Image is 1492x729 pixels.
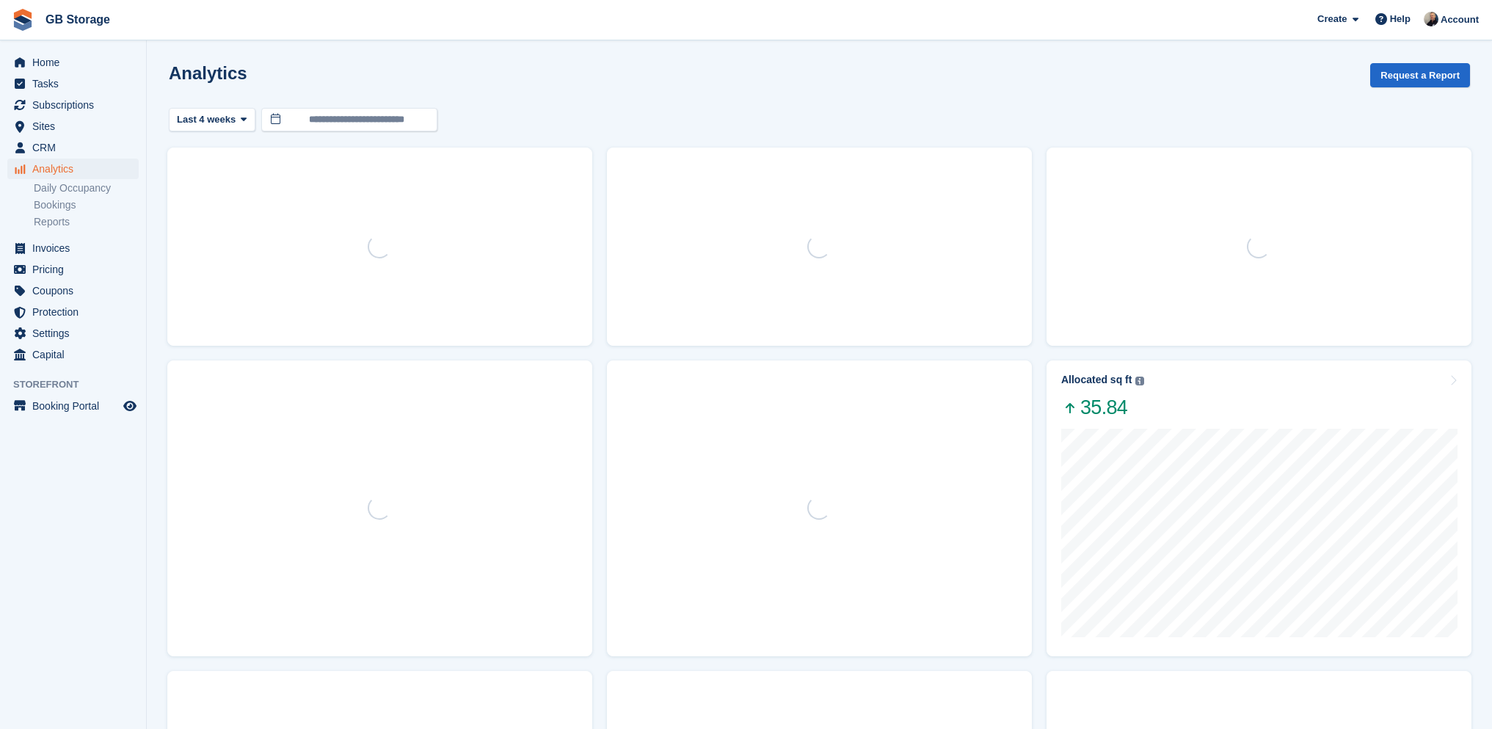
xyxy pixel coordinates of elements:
a: Bookings [34,198,139,212]
img: Karl Walker [1424,12,1438,26]
span: CRM [32,137,120,158]
span: Settings [32,323,120,344]
img: icon-info-grey-7440780725fd019a000dd9b08b2336e03edf1995a4989e88bcd33f0948082b44.svg [1135,377,1144,385]
img: stora-icon-8386f47178a22dfd0bd8f6a31ec36ba5ce8667c1dd55bd0f319d3a0aa187defe.svg [12,9,34,31]
a: Reports [34,215,139,229]
a: menu [7,280,139,301]
a: menu [7,95,139,115]
a: menu [7,396,139,416]
span: Help [1390,12,1411,26]
a: menu [7,302,139,322]
span: Create [1317,12,1347,26]
span: Coupons [32,280,120,301]
span: Protection [32,302,120,322]
div: Allocated sq ft [1061,374,1132,386]
span: Home [32,52,120,73]
a: menu [7,116,139,137]
span: Analytics [32,159,120,179]
button: Last 4 weeks [169,108,255,132]
a: menu [7,137,139,158]
a: menu [7,159,139,179]
span: 35.84 [1061,395,1144,420]
span: Pricing [32,259,120,280]
span: Subscriptions [32,95,120,115]
span: Booking Portal [32,396,120,416]
a: menu [7,238,139,258]
button: Request a Report [1370,63,1470,87]
span: Account [1441,12,1479,27]
a: GB Storage [40,7,116,32]
a: menu [7,323,139,344]
span: Sites [32,116,120,137]
span: Capital [32,344,120,365]
span: Invoices [32,238,120,258]
h2: Analytics [169,63,247,83]
a: menu [7,344,139,365]
span: Storefront [13,377,146,392]
a: menu [7,52,139,73]
a: Preview store [121,397,139,415]
a: menu [7,73,139,94]
a: menu [7,259,139,280]
a: Daily Occupancy [34,181,139,195]
span: Last 4 weeks [177,112,236,127]
span: Tasks [32,73,120,94]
